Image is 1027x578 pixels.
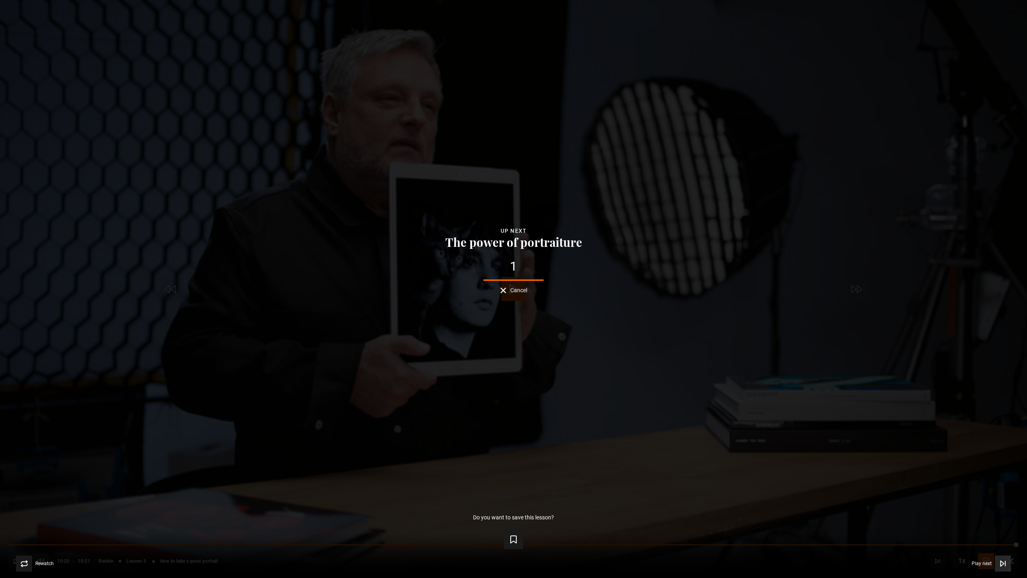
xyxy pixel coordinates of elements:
button: The power of portraiture [443,236,585,248]
button: Rewatch [16,556,54,572]
button: Play next [972,556,1011,572]
p: Do you want to save this lesson? [473,515,554,520]
div: 1 [13,260,1014,273]
span: Play next [972,561,992,566]
span: Cancel [510,287,527,293]
button: Cancel [500,287,527,293]
div: Up next [13,226,1014,236]
span: Rewatch [35,561,54,566]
